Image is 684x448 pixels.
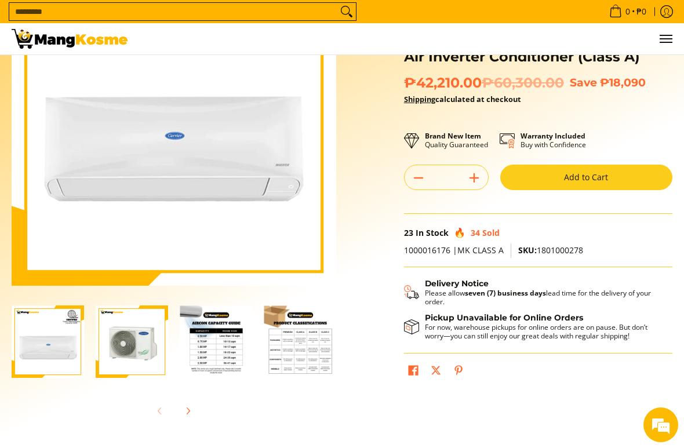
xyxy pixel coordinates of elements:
[471,227,480,238] span: 34
[518,245,537,256] span: SKU:
[60,65,195,80] div: Chat with us now
[425,323,661,340] p: For now, warehouse pickups for online orders are on pause. But don’t worry—you can still enjoy ou...
[635,8,648,16] span: ₱0
[570,76,597,89] span: Save
[337,3,356,20] button: Search
[404,227,413,238] span: 23
[624,8,632,16] span: 0
[404,245,504,256] span: 1000016176 |MK CLASS A
[606,5,650,18] span: •
[404,279,661,306] button: Shipping & Delivery
[482,74,564,92] del: ₱60,300.00
[404,94,521,104] strong: calculated at checkout
[6,316,221,357] textarea: Type your message and hit 'Enter'
[416,227,449,238] span: In Stock
[450,362,467,382] a: Pin on Pinterest
[518,245,583,256] span: 1801000278
[180,305,252,378] img: Carrier 2.00 HP Crystal 2 Split-Type Air Inverter Conditioner (Class A)-3
[658,23,672,54] button: Menu
[460,169,488,187] button: Add
[404,74,564,92] span: ₱42,210.00
[404,94,435,104] a: Shipping
[12,29,128,49] img: Carrier 2 HP Crystal 2 Split-Type Aircon (Class A) l Mang Kosme
[12,305,84,378] img: Carrier 2.00 HP Crystal 2 Split-Type Air Inverter Conditioner (Class A)-1
[521,132,586,149] p: Buy with Confidence
[425,313,583,322] strong: Pickup Unavailable for Online Orders
[139,23,672,54] nav: Main Menu
[425,132,488,149] p: Quality Guaranteed
[264,305,336,378] img: Carrier 2.00 HP Crystal 2 Split-Type Air Inverter Conditioner (Class A)-4
[500,165,672,190] button: Add to Cart
[405,169,432,187] button: Subtract
[405,362,421,382] a: Share on Facebook
[67,146,160,263] span: We're online!
[425,279,489,288] strong: Delivery Notice
[96,305,168,378] img: Carrier 2.00 HP Crystal 2 Split-Type Air Inverter Conditioner (Class A)-2
[139,23,672,54] ul: Customer Navigation
[428,362,444,382] a: Post on X
[465,288,546,298] strong: seven (7) business days
[482,227,500,238] span: Sold
[521,131,585,141] strong: Warranty Included
[600,76,646,89] span: ₱18,090
[175,398,201,424] button: Next
[190,6,218,34] div: Minimize live chat window
[425,131,481,141] strong: Brand New Item
[425,289,661,306] p: Please allow lead time for the delivery of your order.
